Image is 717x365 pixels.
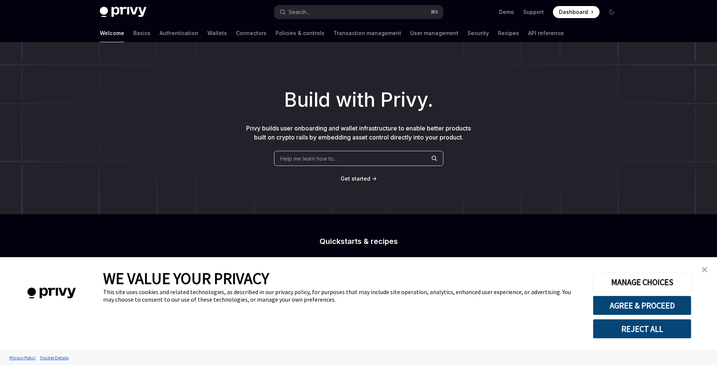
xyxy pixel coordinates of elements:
[523,8,544,16] a: Support
[280,155,338,163] span: Help me learn how to…
[207,24,227,42] a: Wallets
[593,296,691,315] button: AGREE & PROCEED
[697,262,712,277] a: close banner
[226,238,491,245] h2: Quickstarts & recipes
[38,351,70,364] a: Tracker Details
[103,268,269,288] span: WE VALUE YOUR PRIVACY
[333,24,401,42] a: Transaction management
[103,288,582,303] div: This site uses cookies and related technologies, as described in our privacy policy, for purposes...
[431,9,438,15] span: ⌘ K
[133,24,151,42] a: Basics
[289,8,310,17] div: Search...
[559,8,588,16] span: Dashboard
[410,24,458,42] a: User management
[12,85,705,115] h1: Build with Privy.
[341,175,370,182] a: Get started
[246,124,471,141] span: Privy builds user onboarding and wallet infrastructure to enable better products built on crypto ...
[593,272,691,292] button: MANAGE CHOICES
[276,24,324,42] a: Policies & controls
[606,6,618,18] button: Toggle dark mode
[593,319,691,339] button: REJECT ALL
[498,24,519,42] a: Recipes
[8,351,38,364] a: Privacy Policy
[236,24,266,42] a: Connectors
[553,6,600,18] a: Dashboard
[499,8,514,16] a: Demo
[160,24,198,42] a: Authentication
[100,7,146,17] img: dark logo
[467,24,489,42] a: Security
[702,267,707,272] img: close banner
[274,5,443,19] button: Search...⌘K
[100,24,124,42] a: Welcome
[11,277,92,310] img: company logo
[528,24,564,42] a: API reference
